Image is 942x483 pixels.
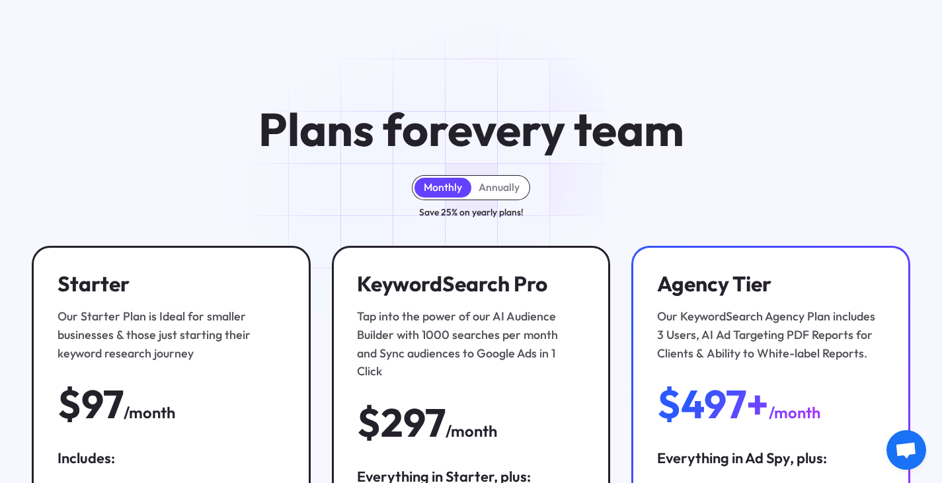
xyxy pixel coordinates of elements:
[419,205,524,220] div: Save 25% on yearly plans!
[258,105,684,154] h1: Plans for
[124,400,175,425] div: /month
[424,181,462,194] div: Monthly
[446,419,497,443] div: /month
[357,402,446,443] div: $297
[657,449,884,468] div: Everything in Ad Spy, plus:
[769,400,820,425] div: /month
[657,383,769,425] div: $497+
[357,307,578,381] div: Tap into the power of our AI Audience Builder with 1000 searches per month and Sync audiences to ...
[657,307,878,363] div: Our KeywordSearch Agency Plan includes 3 Users, AI Ad Targeting PDF Reports for Clients & Ability...
[357,272,578,297] h3: KeywordSearch Pro
[58,272,278,297] h3: Starter
[58,449,285,468] div: Includes:
[657,272,878,297] h3: Agency Tier
[58,307,278,363] div: Our Starter Plan is Ideal for smaller businesses & those just starting their keyword research jou...
[479,181,520,194] div: Annually
[448,100,684,158] span: every team
[886,430,926,470] a: Open chat
[58,383,124,425] div: $97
